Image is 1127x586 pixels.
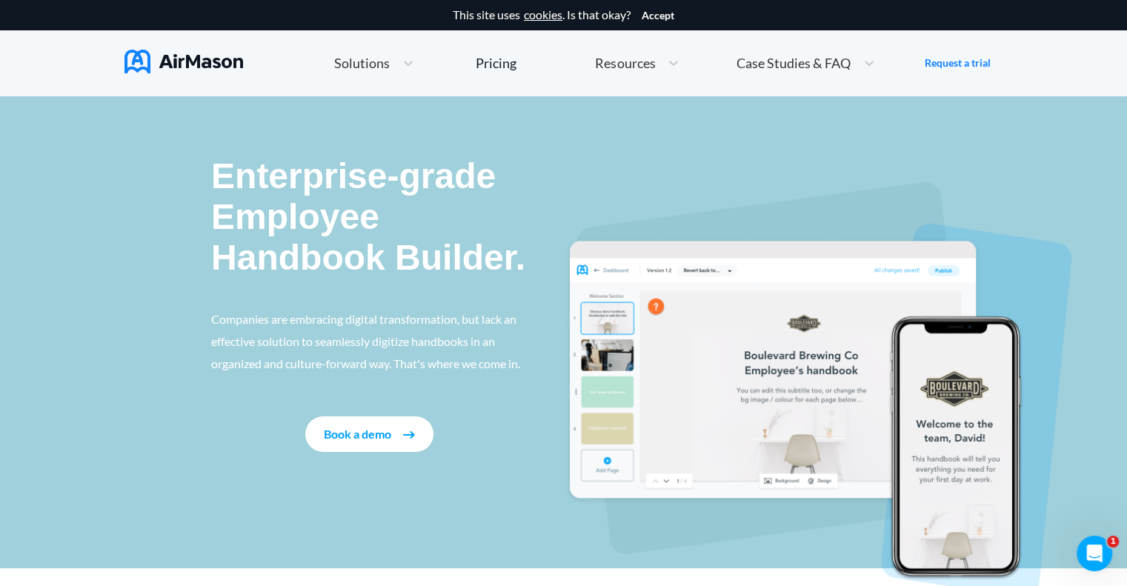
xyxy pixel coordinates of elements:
p: Companies are embracing digital transformation, but lack an effective solution to seamlessly digi... [211,308,528,375]
iframe: Intercom live chat [1077,536,1112,571]
span: Resources [595,56,655,70]
button: Accept cookies [642,10,674,21]
a: cookies [524,8,562,21]
p: Enterprise-grade Employee Handbook Builder. [211,156,528,279]
a: Pricing [476,50,516,76]
div: Pricing [476,56,516,70]
span: Case Studies & FAQ [737,56,851,70]
span: Solutions [334,56,390,70]
img: AirMason Logo [124,50,243,73]
a: Request a trial [925,56,991,70]
button: Book a demo [305,416,433,452]
span: 1 [1107,536,1119,547]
